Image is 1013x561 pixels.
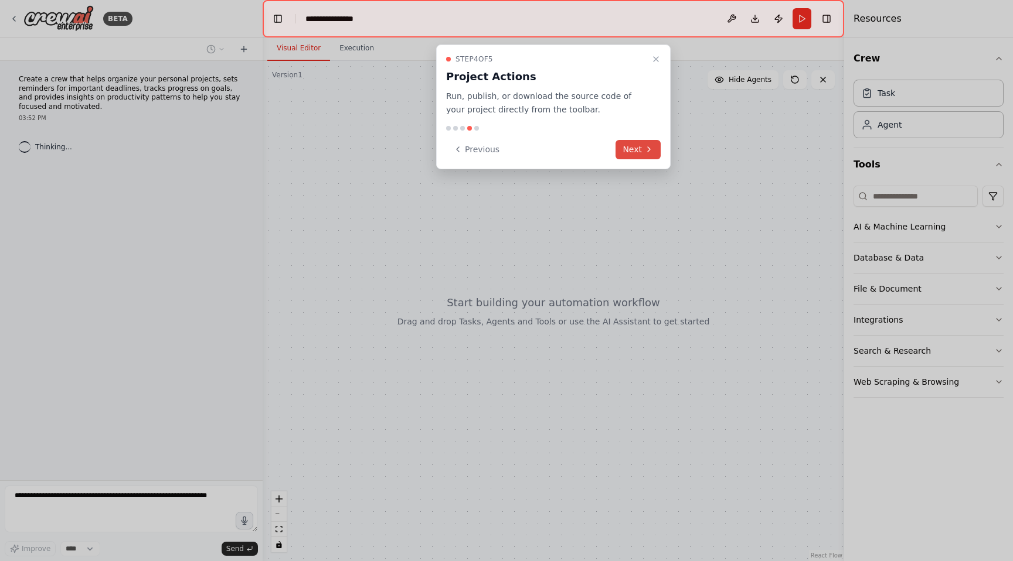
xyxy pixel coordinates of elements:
[616,140,661,159] button: Next
[455,54,493,64] span: Step 4 of 5
[649,52,663,66] button: Close walkthrough
[446,69,647,85] h3: Project Actions
[446,90,647,117] p: Run, publish, or download the source code of your project directly from the toolbar.
[270,11,286,27] button: Hide left sidebar
[446,140,506,159] button: Previous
